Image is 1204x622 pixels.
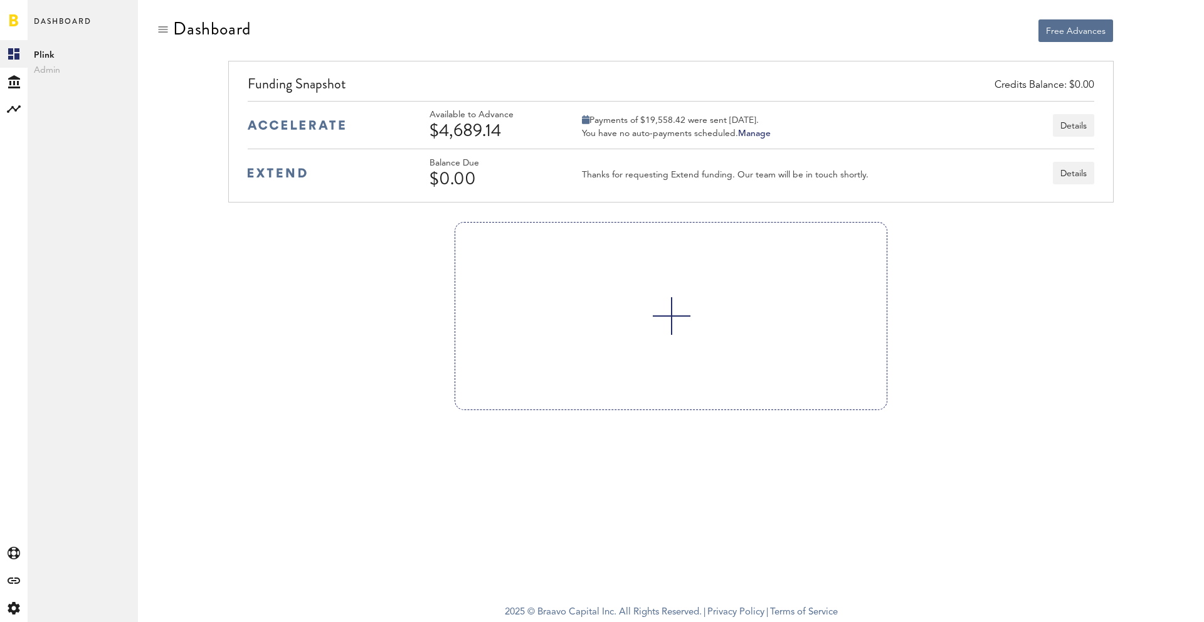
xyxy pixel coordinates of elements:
[430,110,549,120] div: Available to Advance
[1053,114,1094,137] button: Details
[770,608,838,617] a: Terms of Service
[582,115,771,126] div: Payments of $19,558.42 were sent [DATE].
[1038,19,1113,42] button: Free Advances
[248,168,307,178] img: extend-medium-blue-logo.svg
[430,158,549,169] div: Balance Due
[248,74,1094,101] div: Funding Snapshot
[430,120,549,140] div: $4,689.14
[707,608,764,617] a: Privacy Policy
[173,19,251,39] div: Dashboard
[995,78,1094,93] div: Credits Balance: $0.00
[582,128,771,139] div: You have no auto-payments scheduled.
[1053,162,1094,184] a: Details
[34,48,132,63] span: Plink
[34,14,92,40] span: Dashboard
[1106,584,1191,616] iframe: Opens a widget where you can find more information
[34,63,132,78] span: Admin
[248,120,345,130] img: accelerate-medium-blue-logo.svg
[582,169,869,181] div: Thanks for requesting Extend funding. Our team will be in touch shortly.
[505,603,702,622] span: 2025 © Braavo Capital Inc. All Rights Reserved.
[738,129,771,138] a: Manage
[430,169,549,189] div: $0.00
